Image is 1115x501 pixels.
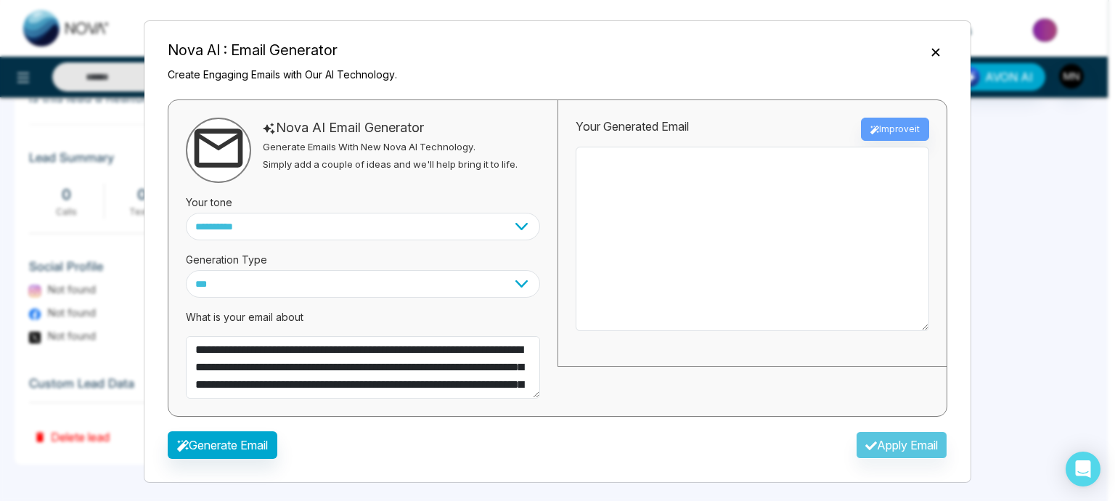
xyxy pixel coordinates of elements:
[186,240,540,270] div: Generation Type
[186,309,540,325] p: What is your email about
[263,118,518,137] div: Nova AI Email Generator
[263,140,518,155] p: Generate Emails With New Nova AI Technology.
[168,39,397,61] h5: Nova AI : Email Generator
[1066,452,1100,486] div: Open Intercom Messenger
[576,118,689,141] div: Your Generated Email
[168,67,397,82] p: Create Engaging Emails with Our AI Technology.
[168,431,277,459] button: Generate Email
[186,183,540,213] div: Your tone
[263,158,518,172] p: Simply add a couple of ideas and we'll help bring it to life.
